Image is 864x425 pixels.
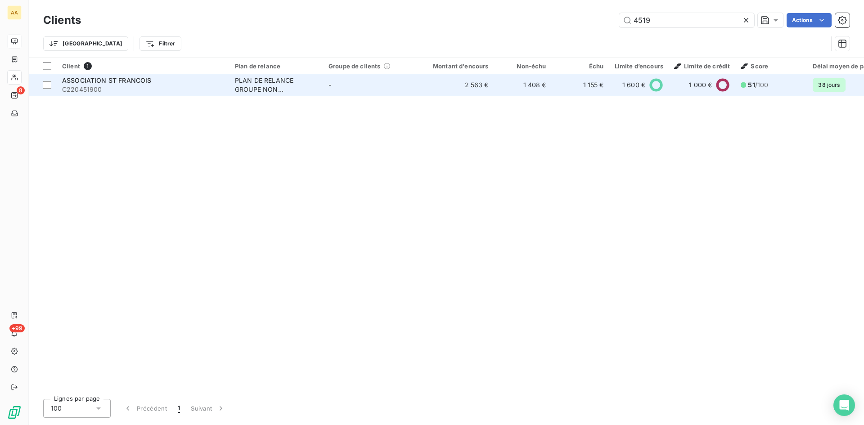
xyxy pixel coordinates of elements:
[62,85,224,94] span: C220451900
[619,13,754,27] input: Rechercher
[9,324,25,332] span: +99
[84,62,92,70] span: 1
[178,404,180,413] span: 1
[118,399,172,418] button: Précédent
[417,74,494,96] td: 2 563 €
[689,81,712,89] span: 1 000 €
[552,74,609,96] td: 1 155 €
[674,63,730,70] span: Limite de crédit
[328,81,331,89] span: -
[51,404,62,413] span: 100
[139,36,181,51] button: Filtrer
[615,63,663,70] div: Limite d’encours
[17,86,25,94] span: 8
[833,394,855,416] div: Open Intercom Messenger
[499,63,546,70] div: Non-échu
[557,63,604,70] div: Échu
[422,63,489,70] div: Montant d'encours
[62,76,151,84] span: ASSOCIATION ST FRANCOIS
[813,78,845,92] span: 38 jours
[748,81,768,89] span: /100
[172,399,185,418] button: 1
[235,76,318,94] div: PLAN DE RELANCE GROUPE NON AUTOMATIQUE
[787,13,832,27] button: Actions
[43,36,128,51] button: [GEOGRAPHIC_DATA]
[622,81,645,89] span: 1 600 €
[235,63,318,70] div: Plan de relance
[62,63,80,70] span: Client
[7,405,22,420] img: Logo LeanPay
[748,81,755,89] span: 51
[7,5,22,20] div: AA
[494,74,552,96] td: 1 408 €
[741,63,768,70] span: Score
[185,399,231,418] button: Suivant
[328,63,381,70] span: Groupe de clients
[43,12,81,28] h3: Clients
